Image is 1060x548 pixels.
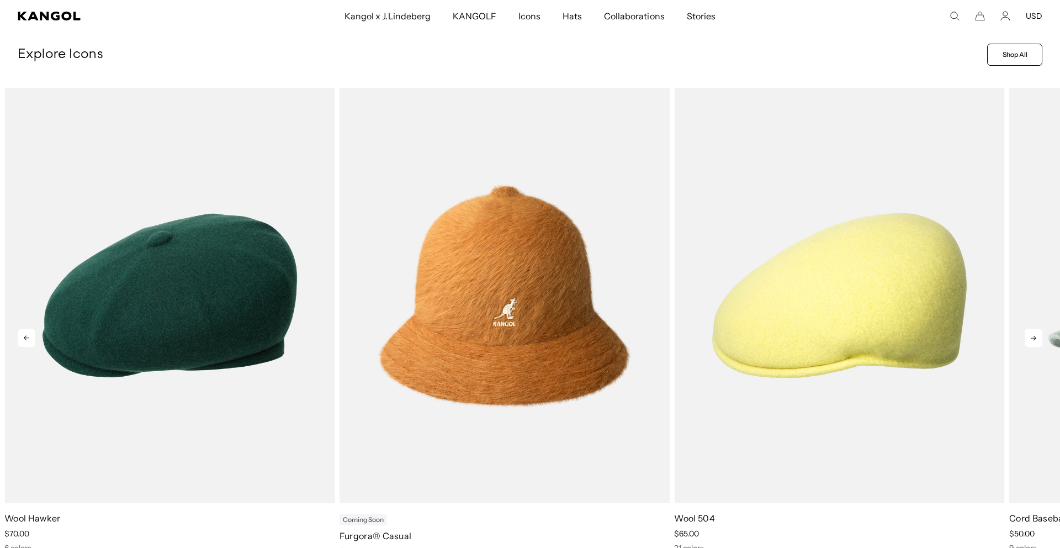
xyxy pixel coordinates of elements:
[18,46,983,63] p: Explore Icons
[1009,529,1035,539] span: $50.00
[674,88,1005,503] img: color-butter-chiffon
[1026,11,1042,21] button: USD
[340,514,387,525] div: Coming Soon
[4,88,335,503] img: color-deep-emerald
[1000,11,1010,21] a: Account
[4,529,29,539] span: $70.00
[340,530,670,542] p: Furgora® Casual
[987,44,1042,66] a: Shop All
[674,529,699,539] span: $65.00
[975,11,985,21] button: Cart
[674,512,1005,524] p: Wool 504
[18,12,228,20] a: Kangol
[4,512,335,524] p: Wool Hawker
[340,88,670,503] img: color-rustic-caramel
[950,11,960,21] summary: Search here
